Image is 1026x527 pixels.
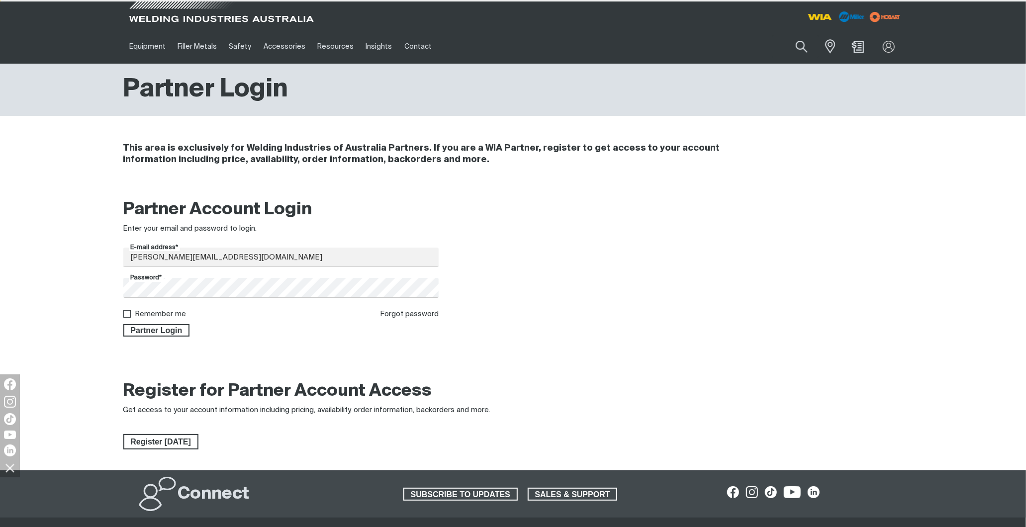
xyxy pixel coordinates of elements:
[528,488,618,501] a: SALES & SUPPORT
[124,434,197,450] span: Register [DATE]
[123,143,770,166] h4: This area is exclusively for Welding Industries of Australia Partners. If you are a WIA Partner, ...
[404,488,517,501] span: SUBSCRIBE TO UPDATES
[135,310,187,318] label: Remember me
[258,29,311,64] a: Accessories
[123,74,288,106] h1: Partner Login
[178,483,250,505] h2: Connect
[1,459,18,476] img: hide socials
[380,310,439,318] a: Forgot password
[529,488,617,501] span: SALES & SUPPORT
[4,444,16,456] img: LinkedIn
[4,413,16,425] img: TikTok
[4,396,16,408] img: Instagram
[123,223,439,235] div: Enter your email and password to login.
[123,434,198,450] a: Register Today
[398,29,438,64] a: Contact
[772,35,819,58] input: Product name or item number...
[403,488,518,501] a: SUBSCRIBE TO UPDATES
[867,9,903,24] img: miller
[123,380,432,402] h2: Register for Partner Account Access
[123,29,708,64] nav: Main
[123,199,439,221] h2: Partner Account Login
[311,29,360,64] a: Resources
[360,29,398,64] a: Insights
[4,378,16,390] img: Facebook
[123,29,172,64] a: Equipment
[123,406,491,414] span: Get access to your account information including pricing, availability, order information, backor...
[785,35,819,58] button: Search products
[123,324,190,337] button: Partner Login
[223,29,257,64] a: Safety
[172,29,223,64] a: Filler Metals
[124,324,189,337] span: Partner Login
[4,431,16,439] img: YouTube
